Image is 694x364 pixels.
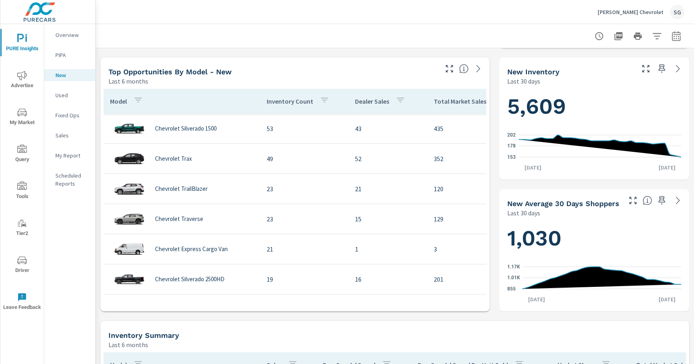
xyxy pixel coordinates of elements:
[355,274,421,284] p: 16
[519,164,547,172] p: [DATE]
[267,154,342,164] p: 49
[0,24,44,320] div: nav menu
[355,184,421,194] p: 21
[507,286,516,292] text: 855
[155,185,208,192] p: Chevrolet TrailBlazer
[44,129,95,141] div: Sales
[507,275,520,280] text: 1.01K
[507,199,619,208] h5: New Average 30 Days Shoppers
[507,67,559,76] h5: New Inventory
[3,108,41,127] span: My Market
[55,51,89,59] p: PIPA
[3,145,41,164] span: Query
[507,132,516,138] text: 202
[155,155,192,162] p: Chevrolet Trax
[44,49,95,61] div: PIPA
[507,208,540,218] p: Last 30 days
[507,225,681,252] h1: 1,030
[523,295,551,303] p: [DATE]
[3,256,41,275] span: Driver
[267,124,342,133] p: 53
[44,69,95,81] div: New
[3,219,41,238] span: Tier2
[670,5,684,19] div: SG
[434,184,519,194] p: 120
[3,71,41,90] span: Advertise
[672,194,684,207] a: See more details in report
[44,29,95,41] div: Overview
[672,62,684,75] a: See more details in report
[267,244,342,254] p: 21
[267,184,342,194] p: 23
[649,28,665,44] button: Apply Filters
[267,274,342,284] p: 19
[55,131,89,139] p: Sales
[434,124,519,133] p: 435
[113,207,145,231] img: glamour
[55,31,89,39] p: Overview
[507,143,516,149] text: 178
[507,154,516,160] text: 153
[355,97,389,105] p: Dealer Sales
[355,124,421,133] p: 43
[55,91,89,99] p: Used
[627,194,639,207] button: Make Fullscreen
[267,97,313,105] p: Inventory Count
[108,331,179,339] h5: Inventory Summary
[598,8,663,16] p: [PERSON_NAME] Chevrolet
[434,274,519,284] p: 201
[655,194,668,207] span: Save this to your personalized report
[113,237,145,261] img: glamour
[653,295,681,303] p: [DATE]
[113,177,145,201] img: glamour
[610,28,627,44] button: "Export Report to PDF"
[113,147,145,171] img: glamour
[355,214,421,224] p: 15
[643,196,652,205] span: A rolling 30 day total of daily Shoppers on the dealership website, averaged over the selected da...
[108,340,148,350] p: Last 6 months
[155,215,203,223] p: Chevrolet Traverse
[507,93,681,120] h1: 5,609
[3,34,41,53] span: PURE Insights
[355,154,421,164] p: 52
[113,267,145,291] img: glamour
[507,76,540,86] p: Last 30 days
[472,62,485,75] a: See more details in report
[434,244,519,254] p: 3
[155,245,228,253] p: Chevrolet Express Cargo Van
[443,62,456,75] button: Make Fullscreen
[668,28,684,44] button: Select Date Range
[108,67,232,76] h5: Top Opportunities by Model - New
[55,71,89,79] p: New
[267,214,342,224] p: 23
[44,149,95,162] div: My Report
[44,170,95,190] div: Scheduled Reports
[55,151,89,160] p: My Report
[355,244,421,254] p: 1
[110,97,127,105] p: Model
[434,214,519,224] p: 129
[55,111,89,119] p: Fixed Ops
[108,76,148,86] p: Last 6 months
[630,28,646,44] button: Print Report
[44,89,95,101] div: Used
[639,62,652,75] button: Make Fullscreen
[155,125,216,132] p: Chevrolet Silverado 1500
[155,276,225,283] p: Chevrolet Silverado 2500HD
[459,64,469,74] span: Find the biggest opportunities within your model lineup by seeing how each model is selling in yo...
[3,292,41,312] span: Leave Feedback
[507,264,520,270] text: 1.17K
[113,117,145,141] img: glamour
[434,154,519,164] p: 352
[653,164,681,172] p: [DATE]
[44,109,95,121] div: Fixed Ops
[434,97,486,105] p: Total Market Sales
[55,172,89,188] p: Scheduled Reports
[655,62,668,75] span: Save this to your personalized report
[3,182,41,201] span: Tools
